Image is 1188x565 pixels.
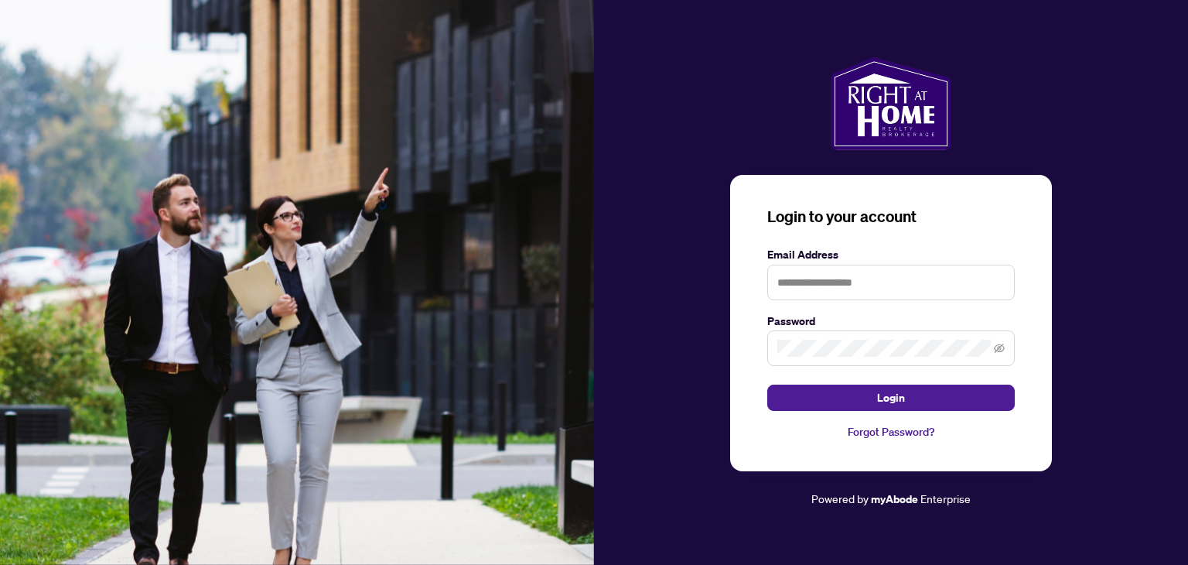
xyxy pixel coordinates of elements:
[811,491,869,505] span: Powered by
[831,57,951,150] img: ma-logo
[871,491,918,508] a: myAbode
[767,246,1015,263] label: Email Address
[920,491,971,505] span: Enterprise
[994,343,1005,354] span: eye-invisible
[767,206,1015,228] h3: Login to your account
[767,423,1015,440] a: Forgot Password?
[767,313,1015,330] label: Password
[877,385,905,410] span: Login
[767,385,1015,411] button: Login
